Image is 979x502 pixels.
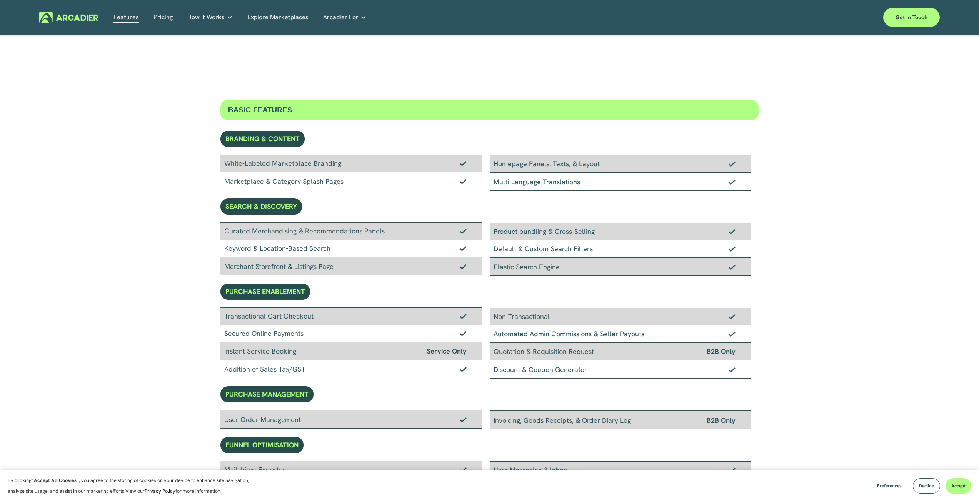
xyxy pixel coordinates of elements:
[729,331,736,337] img: Checkmark
[729,467,736,473] img: Checkmark
[460,179,467,184] img: Checkmark
[187,12,225,23] span: How It Works
[8,475,258,497] p: By clicking , you agree to the storing of cookies on your device to enhance site navigation, anal...
[490,461,751,479] div: User Messaging & Inbox
[490,410,751,429] div: Invoicing, Goods Receipts, & Order Diary Log
[220,100,759,120] div: BASIC FEATURES
[460,161,467,166] img: Checkmark
[460,467,467,472] img: Checkmark
[39,12,98,23] img: Arcadier
[729,367,736,372] img: Checkmark
[220,307,482,325] div: Transactional Cart Checkout
[883,8,940,27] a: Get in touch
[729,229,736,234] img: Checkmark
[460,246,467,251] img: Checkmark
[220,386,314,402] div: PURCHASE MANAGEMENT
[877,483,902,489] span: Preferences
[220,461,482,479] div: Mailchimp Exporter
[490,223,751,240] div: Product bundling & Cross-Selling
[460,314,467,319] img: Checkmark
[220,284,310,300] div: PURCHASE ENABLEMENT
[913,478,940,494] button: Decline
[220,410,482,429] div: User Order Management
[490,343,751,360] div: Quotation & Requisition Request
[707,415,736,426] span: B2B Only
[490,325,751,343] div: Automated Admin Commissions & Seller Payouts
[490,258,751,276] div: Elastic Search Engine
[941,465,979,502] iframe: Chat Widget
[919,483,934,489] span: Decline
[220,240,482,257] div: Keyword & Location-Based Search
[460,228,467,234] img: Checkmark
[490,155,751,173] div: Homepage Panels, Texts, & Layout
[729,161,736,167] img: Checkmark
[154,12,173,23] a: Pricing
[220,131,305,147] div: BRANDING & CONTENT
[490,240,751,258] div: Default & Custom Search Filters
[490,360,751,379] div: Discount & Coupon Generator
[460,264,467,269] img: Checkmark
[220,342,482,360] div: Instant Service Booking
[427,345,467,357] span: Service Only
[729,314,736,319] img: Checkmark
[220,198,302,215] div: SEARCH & DISCOVERY
[490,308,751,325] div: Non-Transactional
[490,173,751,191] div: Multi-Language Translations
[729,264,736,270] img: Checkmark
[145,488,175,494] a: Privacy Policy
[220,257,482,275] div: Merchant Storefront & Listings Page
[707,346,736,357] span: B2B Only
[187,12,233,23] a: folder dropdown
[220,155,482,172] div: White-Labeled Marketplace Branding
[729,246,736,252] img: Checkmark
[323,12,367,23] a: folder dropdown
[871,478,907,494] button: Preferences
[220,437,304,453] div: FUNNEL OPTIMISATION
[220,172,482,190] div: Marketplace & Category Splash Pages
[113,12,139,23] a: Features
[32,477,79,484] strong: “Accept All Cookies”
[323,12,359,23] span: Arcadier For
[460,331,467,336] img: Checkmark
[460,367,467,372] img: Checkmark
[220,360,482,378] div: Addition of Sales Tax/GST
[220,325,482,342] div: Secured Online Payments
[729,179,736,185] img: Checkmark
[247,12,309,23] a: Explore Marketplaces
[460,417,467,422] img: Checkmark
[220,222,482,240] div: Curated Merchandising & Recommendations Panels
